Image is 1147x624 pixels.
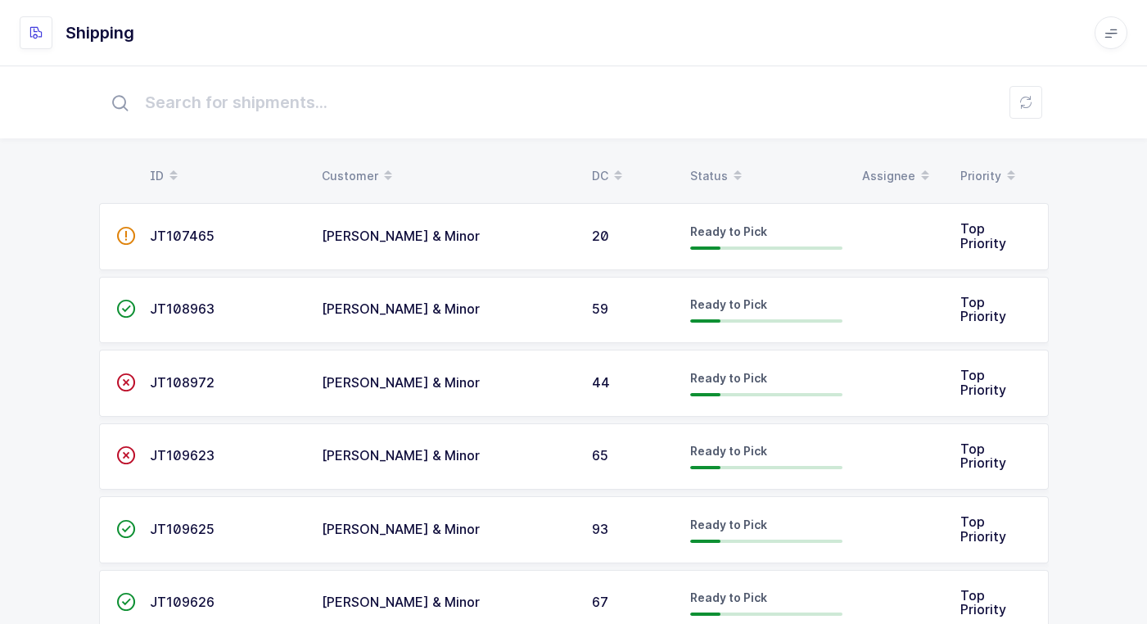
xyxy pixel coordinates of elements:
[690,162,842,190] div: Status
[150,521,214,537] span: JT109625
[592,228,609,244] span: 20
[116,594,136,610] span: 
[322,228,480,244] span: [PERSON_NAME] & Minor
[116,521,136,537] span: 
[116,374,136,391] span: 
[690,590,767,604] span: Ready to Pick
[322,162,572,190] div: Customer
[322,447,480,463] span: [PERSON_NAME] & Minor
[960,294,1006,325] span: Top Priority
[322,374,480,391] span: [PERSON_NAME] & Minor
[592,521,608,537] span: 93
[116,301,136,317] span: 
[150,594,214,610] span: JT109626
[960,220,1006,251] span: Top Priority
[690,518,767,531] span: Ready to Pick
[99,76,1049,129] input: Search for shipments...
[960,441,1006,472] span: Top Priority
[862,162,941,190] div: Assignee
[690,444,767,458] span: Ready to Pick
[592,301,608,317] span: 59
[150,447,214,463] span: JT109623
[150,301,214,317] span: JT108963
[592,594,608,610] span: 67
[960,162,1039,190] div: Priority
[150,374,214,391] span: JT108972
[65,20,134,46] h1: Shipping
[592,162,671,190] div: DC
[322,594,480,610] span: [PERSON_NAME] & Minor
[592,447,608,463] span: 65
[592,374,610,391] span: 44
[690,224,767,238] span: Ready to Pick
[690,297,767,311] span: Ready to Pick
[960,367,1006,398] span: Top Priority
[322,521,480,537] span: [PERSON_NAME] & Minor
[150,162,302,190] div: ID
[960,587,1006,618] span: Top Priority
[960,513,1006,545] span: Top Priority
[116,228,136,244] span: 
[150,228,214,244] span: JT107465
[690,371,767,385] span: Ready to Pick
[116,447,136,463] span: 
[322,301,480,317] span: [PERSON_NAME] & Minor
